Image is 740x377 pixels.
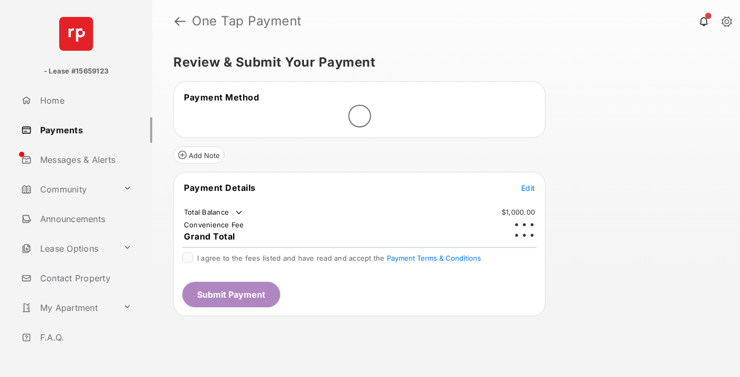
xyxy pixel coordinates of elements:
[173,146,225,163] button: Add Note
[184,231,235,242] span: Grand Total
[173,56,710,69] h5: Review & Submit Your Payment
[184,182,256,193] span: Payment Details
[17,236,119,261] a: Lease Options
[197,254,481,262] span: I agree to the fees listed and have read and accept the
[183,220,245,229] td: Convenience Fee
[184,92,259,103] span: Payment Method
[17,88,152,113] a: Home
[17,147,152,172] a: Messages & Alerts
[44,66,108,77] p: - Lease #15659123
[183,207,244,218] td: Total Balance
[17,177,119,202] a: Community
[17,325,152,350] a: F.A.Q.
[192,15,302,27] strong: One Tap Payment
[17,117,152,143] a: Payments
[521,183,535,192] span: Edit
[387,254,481,262] button: I agree to the fees listed and have read and accept the
[17,295,119,320] a: My Apartment
[17,265,152,291] a: Contact Property
[501,207,535,217] td: $1,000.00
[17,206,152,232] a: Announcements
[521,182,535,193] button: Edit
[59,17,93,51] img: svg+xml;base64,PHN2ZyB4bWxucz0iaHR0cDovL3d3dy53My5vcmcvMjAwMC9zdmciIHdpZHRoPSI2NCIgaGVpZ2h0PSI2NC...
[182,282,280,307] button: Submit Payment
